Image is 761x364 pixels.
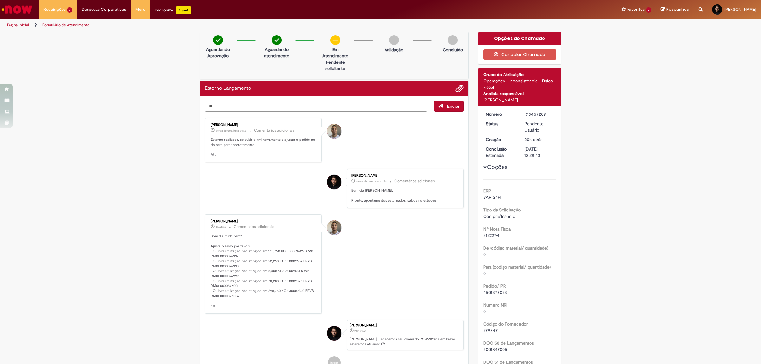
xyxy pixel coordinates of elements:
[447,103,459,109] span: Enviar
[443,47,463,53] p: Concluído
[385,47,403,53] p: Validação
[483,309,486,314] span: 0
[155,6,191,14] div: Padroniza
[483,207,521,213] b: Tipo da Solicitação
[320,59,351,72] p: Pendente solicitante
[483,97,556,103] div: [PERSON_NAME]
[389,35,399,45] img: img-circle-grey.png
[82,6,126,13] span: Despesas Corporativas
[483,213,515,219] span: Compra/Insumo
[483,78,556,90] div: Operações - Inconsistência - Físico Fiscal
[483,49,556,60] button: Cancelar Chamado
[524,137,542,142] time: 28/08/2025 16:36:21
[356,179,387,183] span: cerca de uma hora atrás
[354,329,366,333] span: 20h atrás
[216,225,226,229] time: 29/08/2025 08:42:15
[203,46,233,59] p: Aguardando Aprovação
[483,347,507,352] span: 5001847005
[481,146,520,159] dt: Conclusão Estimada
[524,146,554,159] div: [DATE] 13:28:43
[448,35,458,45] img: img-circle-grey.png
[666,6,689,12] span: Rascunhos
[261,46,292,59] p: Aguardando atendimento
[483,270,486,276] span: 0
[483,321,528,327] b: Código do Fornecedor
[483,251,486,257] span: 0
[350,323,460,327] div: [PERSON_NAME]
[478,32,561,45] div: Opções do Chamado
[7,23,29,28] a: Página inicial
[483,245,548,251] b: De (código material/ quantidade)
[483,232,499,238] span: 312227-1
[481,120,520,127] dt: Status
[481,111,520,117] dt: Número
[320,46,351,59] p: Em Atendimento
[724,7,756,12] span: [PERSON_NAME]
[216,129,246,133] span: cerca de uma hora atrás
[1,3,33,16] img: ServiceNow
[627,6,645,13] span: Favoritos
[356,179,387,183] time: 29/08/2025 10:52:19
[351,174,457,178] div: [PERSON_NAME]
[350,337,460,347] p: [PERSON_NAME]! Recebemos seu chamado R13459209 e em breve estaremos atuando.
[483,90,556,97] div: Analista responsável:
[216,225,226,229] span: 4h atrás
[354,329,366,333] time: 28/08/2025 16:36:21
[176,6,191,14] p: +GenAi
[272,35,282,45] img: check-circle-green.png
[483,71,556,78] div: Grupo de Atribuição:
[211,234,316,309] p: Bom dia, tudo bem? Ajusta o saldo por favor? LO Livre utilização não atingido em 173,750 KG : 300...
[211,219,316,223] div: [PERSON_NAME]
[524,136,554,143] div: 28/08/2025 16:36:21
[205,101,427,112] textarea: Digite sua mensagem aqui...
[234,224,274,230] small: Comentários adicionais
[483,302,507,308] b: Numero NRI
[483,289,507,295] span: 4501373023
[483,188,491,194] b: ERP
[42,23,89,28] a: Formulário de Atendimento
[327,326,341,341] div: Pedro Lucas Braga Gomes
[5,19,503,31] ul: Trilhas de página
[254,128,295,133] small: Comentários adicionais
[216,129,246,133] time: 29/08/2025 11:05:38
[483,340,534,346] b: DOC 50 de Lançamentos
[327,124,341,139] div: Joziano De Jesus Oliveira
[661,7,689,13] a: Rascunhos
[455,84,464,93] button: Adicionar anexos
[481,136,520,143] dt: Criação
[483,283,506,289] b: Pedido/ PR
[211,123,316,127] div: [PERSON_NAME]
[394,179,435,184] small: Comentários adicionais
[135,6,145,13] span: More
[213,35,223,45] img: check-circle-green.png
[646,7,651,13] span: 3
[211,137,316,157] p: Estorno realizado, só subir o xml novamente e ajustar o pedido no dp para gerar corretamente. Att.
[434,101,464,112] button: Enviar
[205,86,251,91] h2: Estorno Lançamento Histórico de tíquete
[205,320,464,350] li: Pedro Lucas Braga Gomes
[351,188,457,203] p: Bom dia [PERSON_NAME], Pronto, apontamentos estornados, saldos no estoque
[483,226,511,232] b: Nº Nota Fiscal
[524,120,554,133] div: Pendente Usuário
[524,137,542,142] span: 20h atrás
[524,111,554,117] div: R13459209
[327,175,341,189] div: Pedro Lucas Braga Gomes
[483,194,501,200] span: SAP S4H
[327,220,341,235] div: Joziano De Jesus Oliveira
[483,264,551,270] b: Para (código material/ quantidade)
[330,35,340,45] img: circle-minus.png
[483,328,498,333] span: 279847
[43,6,66,13] span: Requisições
[67,7,72,13] span: 8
